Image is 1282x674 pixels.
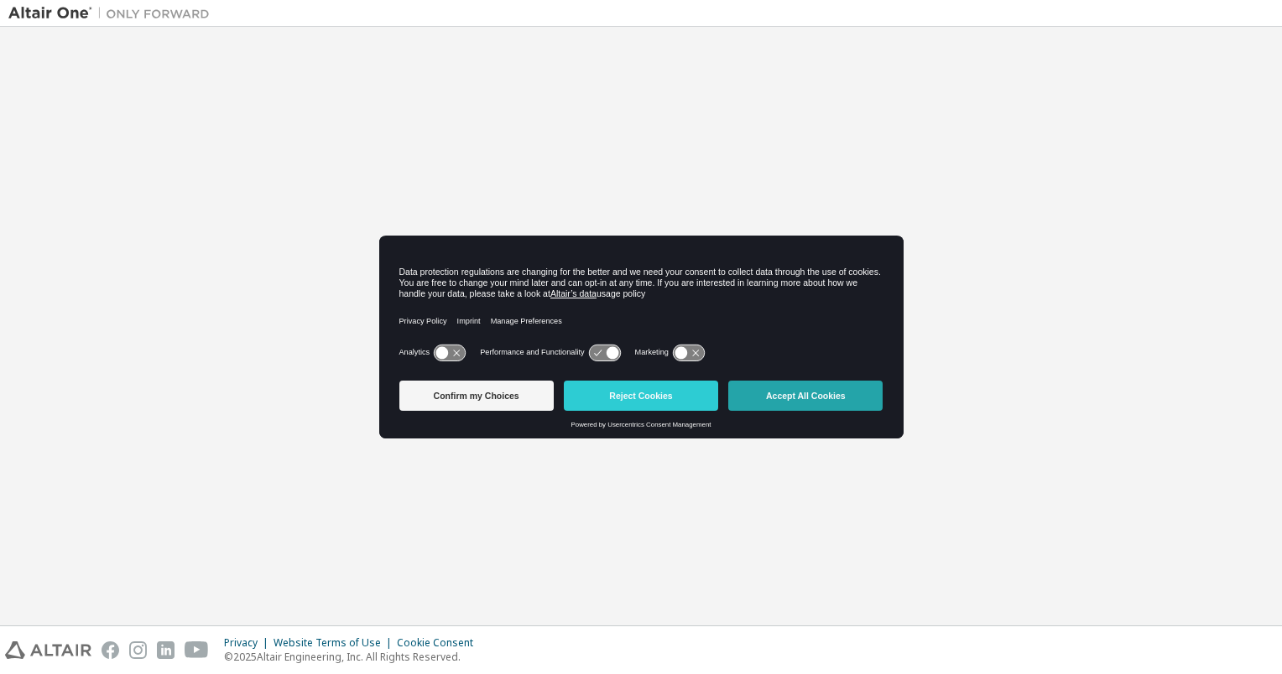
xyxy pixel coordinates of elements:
img: altair_logo.svg [5,641,91,659]
img: facebook.svg [102,641,119,659]
p: © 2025 Altair Engineering, Inc. All Rights Reserved. [224,650,483,664]
div: Privacy [224,636,274,650]
img: linkedin.svg [157,641,175,659]
div: Website Terms of Use [274,636,397,650]
img: Altair One [8,5,218,22]
img: youtube.svg [185,641,209,659]
img: instagram.svg [129,641,147,659]
div: Cookie Consent [397,636,483,650]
